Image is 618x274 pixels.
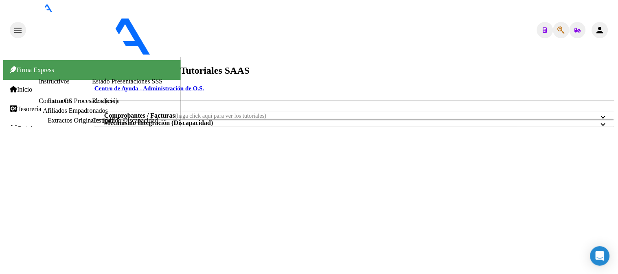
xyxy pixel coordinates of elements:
mat-icon: person [595,25,605,35]
a: Certificado Discapacidad [92,117,158,124]
span: Firma Express [10,66,54,73]
a: Instructivos [39,78,70,85]
a: Afiliados Empadronados [43,107,108,114]
a: Contacto OS [39,97,72,104]
a: Padrón [10,125,36,132]
a: Tesorería [10,105,41,113]
span: - ospic [219,50,238,57]
a: Inicio [10,86,32,93]
img: Logo SAAS [26,12,219,55]
mat-expansion-panel-header: Mecanismo Integración (Discapacidad) [94,119,615,127]
a: Rendición [92,97,119,104]
div: Open Intercom Messenger [590,246,610,266]
a: Extractos Procesados (csv) [48,97,118,104]
span: (haga click aquí para ver los tutoriales) [175,112,267,119]
mat-icon: menu [13,25,23,35]
a: Estado Presentaciones SSS [92,78,162,85]
mat-expansion-panel-header: Comprobantes / Facturas(haga click aquí para ver los tutoriales) [94,112,615,119]
strong: Mecanismo Integración (Discapacidad) [104,119,213,127]
h2: Instructivos y Video Tutoriales SAAS [94,65,615,76]
a: Análisis Afiliado [43,127,87,134]
a: Facturas - Listado/Carga [89,127,153,134]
